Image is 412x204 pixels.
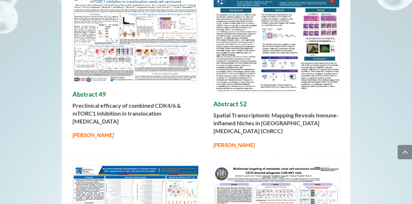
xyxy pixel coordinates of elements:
[213,100,340,112] h4: Abstract 52
[72,132,114,139] em: [PERSON_NAME]
[72,102,181,125] strong: Preclinical efficacy of combined CDK4/6 & mTORC1 inhibition in translocation [MEDICAL_DATA]
[72,91,199,102] h4: Abstract 49
[213,112,339,135] strong: Spatial Transcriptomic Mapping Reveals Immune-inflamed Niches in [GEOGRAPHIC_DATA] [MEDICAL_DATA]...
[213,142,255,149] em: [PERSON_NAME]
